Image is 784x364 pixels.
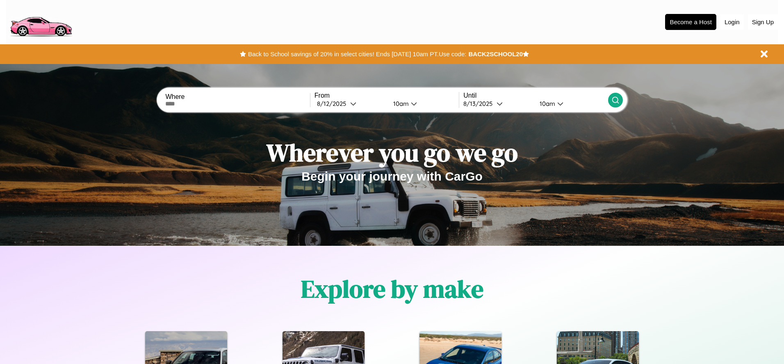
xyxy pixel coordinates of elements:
button: Back to School savings of 20% in select cities! Ends [DATE] 10am PT.Use code: [246,48,468,60]
button: 10am [387,99,459,108]
b: BACK2SCHOOL20 [468,50,523,57]
button: 10am [533,99,608,108]
button: Sign Up [748,14,778,30]
div: 8 / 12 / 2025 [317,100,350,108]
button: Login [720,14,744,30]
button: Become a Host [665,14,716,30]
h1: Explore by make [301,272,483,306]
button: 8/12/2025 [315,99,387,108]
label: Until [463,92,608,99]
img: logo [6,4,75,39]
label: From [315,92,459,99]
label: Where [165,93,310,101]
div: 8 / 13 / 2025 [463,100,497,108]
div: 10am [389,100,411,108]
div: 10am [536,100,557,108]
